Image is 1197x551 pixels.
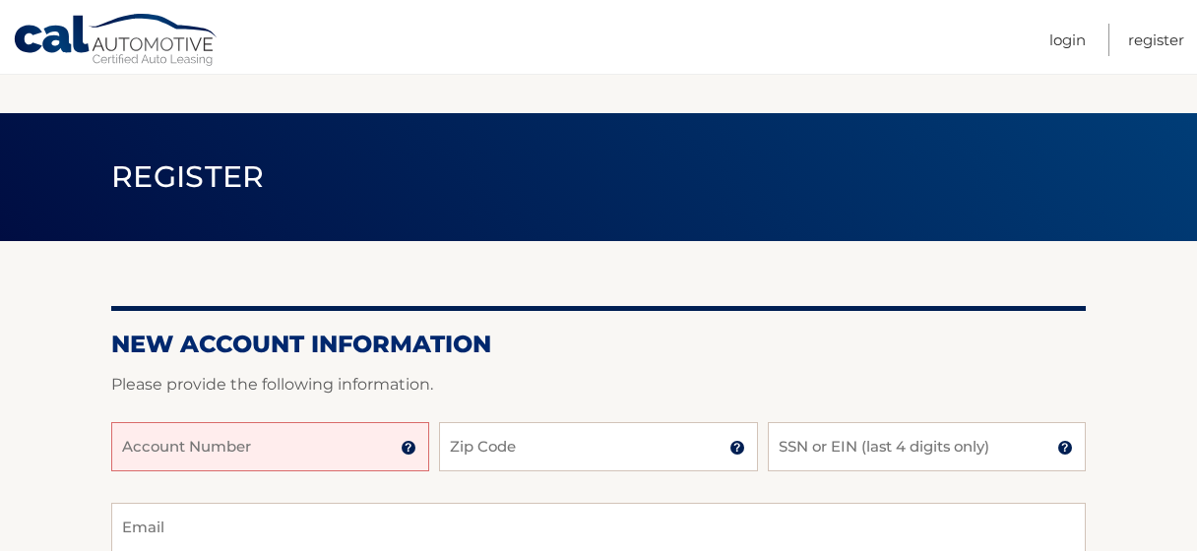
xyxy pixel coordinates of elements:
[768,422,1086,471] input: SSN or EIN (last 4 digits only)
[111,371,1086,398] p: Please provide the following information.
[1049,24,1086,56] a: Login
[111,158,265,195] span: Register
[439,422,757,471] input: Zip Code
[1128,24,1184,56] a: Register
[401,440,416,456] img: tooltip.svg
[111,330,1086,359] h2: New Account Information
[729,440,745,456] img: tooltip.svg
[1057,440,1073,456] img: tooltip.svg
[111,422,429,471] input: Account Number
[13,13,220,70] a: Cal Automotive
